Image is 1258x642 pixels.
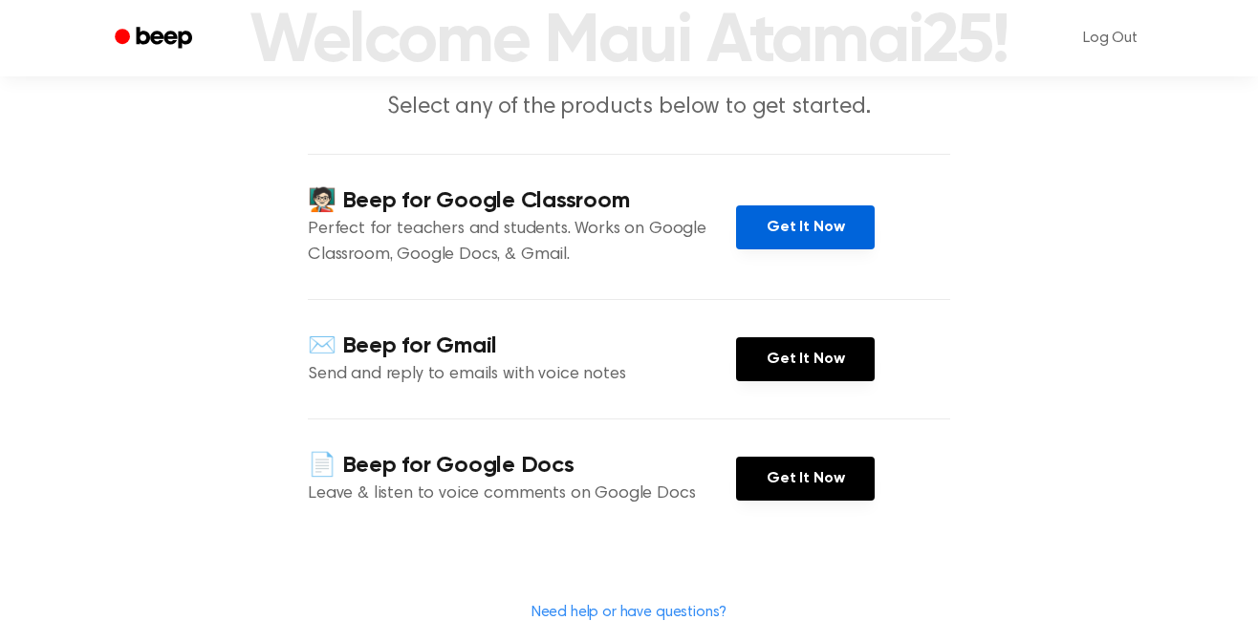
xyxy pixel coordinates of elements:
p: Leave & listen to voice comments on Google Docs [308,481,736,507]
a: Get It Now [736,457,875,501]
a: Need help or have questions? [531,605,727,620]
p: Select any of the products below to get started. [262,92,996,123]
h4: 🧑🏻‍🏫 Beep for Google Classroom [308,185,736,217]
p: Send and reply to emails with voice notes [308,362,736,388]
p: Perfect for teachers and students. Works on Google Classroom, Google Docs, & Gmail. [308,217,736,268]
a: Log Out [1064,15,1157,61]
a: Get It Now [736,205,875,249]
a: Get It Now [736,337,875,381]
h4: 📄 Beep for Google Docs [308,450,736,481]
h4: ✉️ Beep for Gmail [308,331,736,362]
a: Beep [101,20,209,57]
